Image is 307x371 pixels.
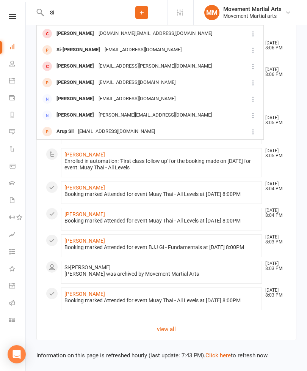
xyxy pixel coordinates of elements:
a: General attendance kiosk mode [9,278,26,295]
div: [PERSON_NAME] [54,77,96,88]
time: [DATE] 8:05 PM [262,115,287,125]
div: [PERSON_NAME] was archived by Movement Martial Arts [64,271,258,277]
a: [PERSON_NAME] [64,238,105,244]
div: [PERSON_NAME] [54,28,96,39]
div: Si-[PERSON_NAME] [54,44,102,55]
div: [PERSON_NAME] [54,93,96,104]
div: Enrolled in automation: 'First class follow up' for the booking made on [DATE] for event: Muay Th... [64,158,258,171]
input: Search... [44,7,116,18]
div: Booking marked Attended for event Muay Thai - All Levels at [DATE] 8:00PM [64,191,258,197]
a: view all [46,325,287,334]
a: Assessments [9,227,26,244]
div: Booking marked Attended for event Muay Thai - All Levels at [DATE] 8:00PM [64,218,258,224]
a: Class kiosk mode [9,312,26,329]
time: [DATE] 8:03 PM [262,288,287,298]
a: Payments [9,90,26,107]
a: Dashboard [9,39,26,56]
a: Click here [205,352,231,359]
time: [DATE] 8:06 PM [262,67,287,77]
div: [EMAIL_ADDRESS][DOMAIN_NAME] [96,77,178,88]
div: Booking marked Attended for event Muay Thai - All Levels at [DATE] 8:00PM [64,297,258,304]
div: Information on this page is refreshed hourly (last update: 7:43 PM). to refresh now. [26,340,307,360]
div: [PERSON_NAME] [54,61,96,72]
div: [EMAIL_ADDRESS][DOMAIN_NAME] [76,126,157,137]
div: [EMAIL_ADDRESS][PERSON_NAME][DOMAIN_NAME] [96,61,214,72]
time: [DATE] 8:04 PM [262,208,287,218]
div: Arup Sil [54,126,76,137]
div: Open Intercom Messenger [8,345,26,363]
div: Booking marked Attended for event BJJ Gi - Fundamentals at [DATE] 8:00PM [64,244,258,251]
a: [PERSON_NAME] [64,185,105,191]
time: [DATE] 8:05 PM [262,148,287,158]
div: [EMAIL_ADDRESS][DOMAIN_NAME] [96,93,178,104]
a: People [9,56,26,73]
div: MM [204,5,219,20]
div: Movement Martial arts [223,13,282,19]
time: [DATE] 8:06 PM [262,41,287,51]
a: What's New [9,261,26,278]
time: [DATE] 8:03 PM [262,261,287,271]
div: [PERSON_NAME] [54,110,96,121]
a: Product Sales [9,158,26,175]
time: [DATE] 8:03 PM [262,235,287,245]
a: Roll call kiosk mode [9,295,26,312]
div: [EMAIL_ADDRESS][DOMAIN_NAME] [102,44,184,55]
time: [DATE] 8:04 PM [262,182,287,191]
div: [PERSON_NAME][EMAIL_ADDRESS][DOMAIN_NAME] [96,110,214,121]
a: [PERSON_NAME] [64,291,105,297]
span: Si-[PERSON_NAME] [64,264,111,270]
a: [PERSON_NAME] [64,211,105,217]
div: Movement Martial Arts [223,6,282,13]
a: [PERSON_NAME] [64,152,105,158]
a: Reports [9,107,26,124]
a: Calendar [9,73,26,90]
div: [DOMAIN_NAME][EMAIL_ADDRESS][DOMAIN_NAME] [96,28,215,39]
